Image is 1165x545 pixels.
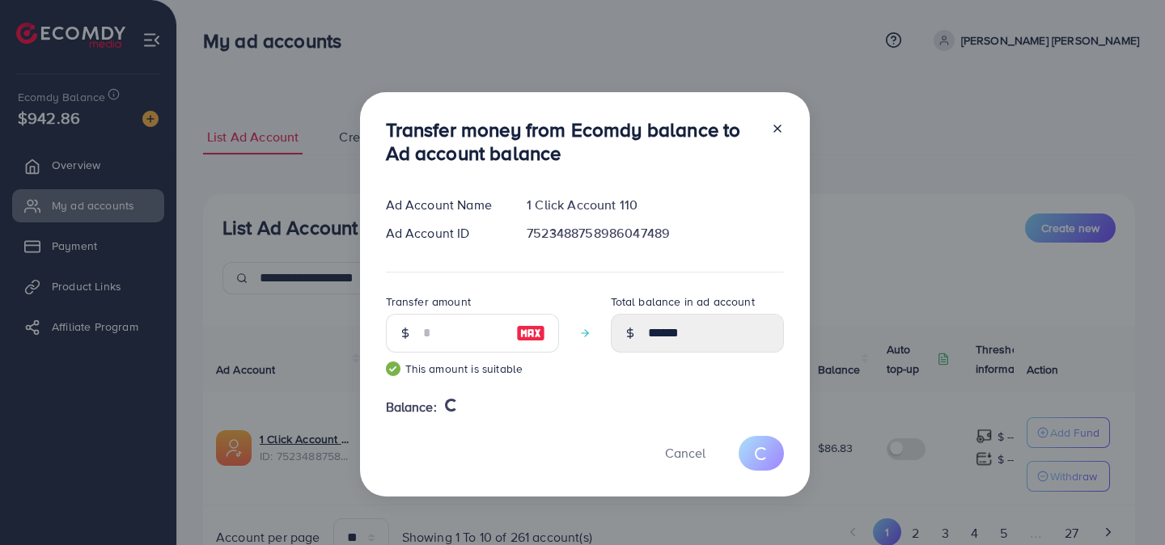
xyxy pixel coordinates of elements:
img: guide [386,361,400,376]
label: Transfer amount [386,294,471,310]
div: 7523488758986047489 [514,224,796,243]
h3: Transfer money from Ecomdy balance to Ad account balance [386,118,758,165]
span: Cancel [665,444,705,462]
div: Ad Account ID [373,224,515,243]
iframe: Chat [1096,472,1153,533]
small: This amount is suitable [386,361,559,377]
span: Balance: [386,398,437,416]
div: Ad Account Name [373,196,515,214]
div: 1 Click Account 110 [514,196,796,214]
img: image [516,323,545,343]
button: Cancel [645,436,726,471]
label: Total balance in ad account [611,294,755,310]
